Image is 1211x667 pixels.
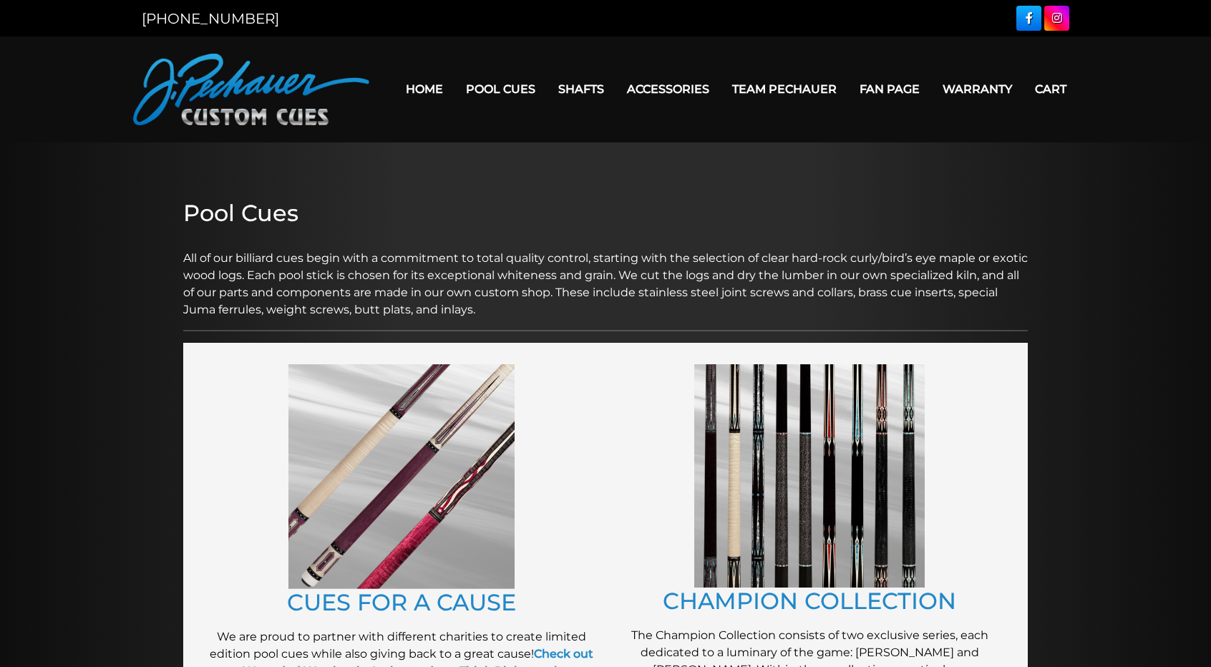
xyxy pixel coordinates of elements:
[183,200,1028,227] h2: Pool Cues
[1023,71,1078,107] a: Cart
[547,71,616,107] a: Shafts
[721,71,848,107] a: Team Pechauer
[454,71,547,107] a: Pool Cues
[931,71,1023,107] a: Warranty
[848,71,931,107] a: Fan Page
[663,587,956,615] a: CHAMPION COLLECTION
[183,233,1028,318] p: All of our billiard cues begin with a commitment to total quality control, starting with the sele...
[394,71,454,107] a: Home
[133,54,369,125] img: Pechauer Custom Cues
[287,588,516,616] a: CUES FOR A CAUSE
[142,10,279,27] a: [PHONE_NUMBER]
[616,71,721,107] a: Accessories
